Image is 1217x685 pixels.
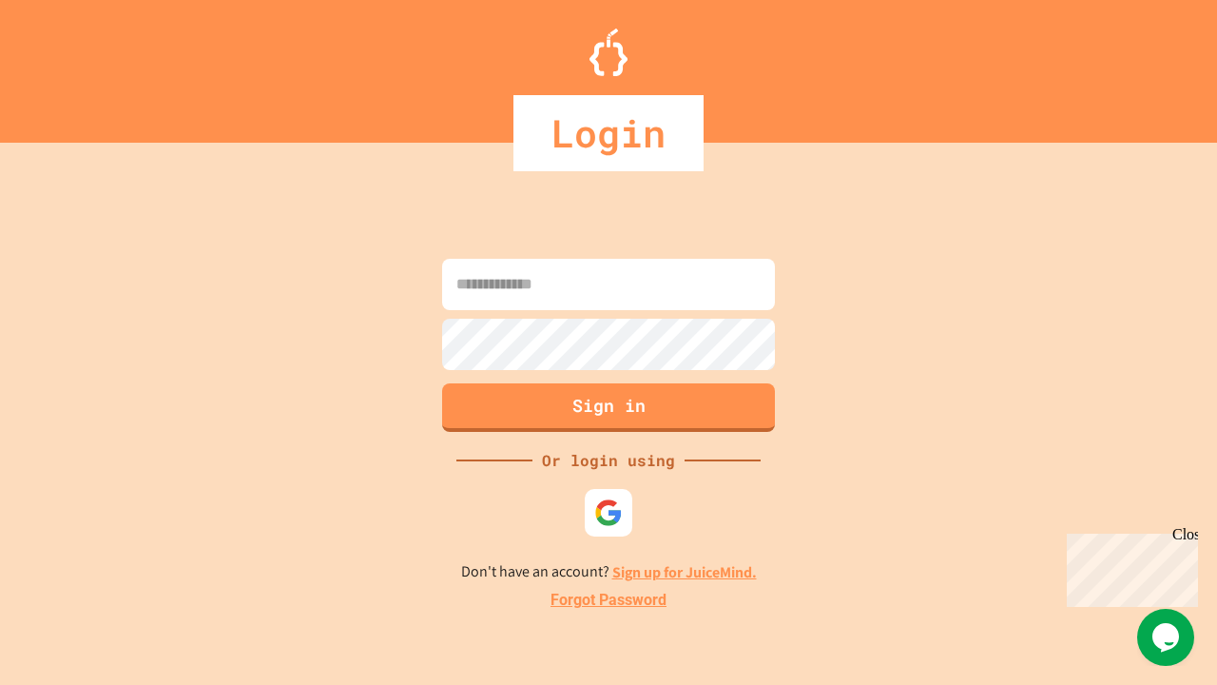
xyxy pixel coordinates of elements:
p: Don't have an account? [461,560,757,584]
iframe: chat widget [1137,609,1198,666]
div: Or login using [532,449,685,472]
div: Chat with us now!Close [8,8,131,121]
div: Login [513,95,704,171]
a: Forgot Password [551,589,666,612]
a: Sign up for JuiceMind. [612,562,757,582]
button: Sign in [442,383,775,432]
img: google-icon.svg [594,499,623,527]
img: Logo.svg [589,29,628,76]
iframe: chat widget [1059,526,1198,607]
